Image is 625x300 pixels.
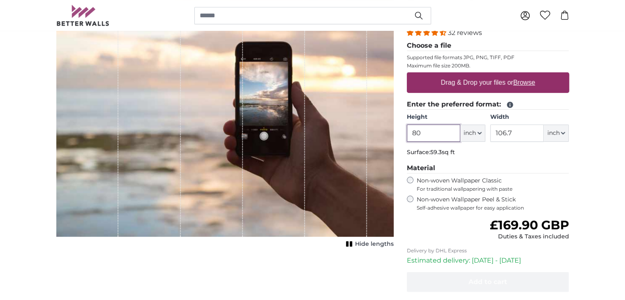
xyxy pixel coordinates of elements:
[489,217,569,233] span: £169.90 GBP
[344,238,394,250] button: Hide lengths
[513,79,535,86] u: Browse
[468,278,507,286] span: Add to cart
[464,129,476,137] span: inch
[407,256,569,265] p: Estimated delivery: [DATE] - [DATE]
[56,5,110,26] img: Betterwalls
[448,29,482,37] span: 32 reviews
[407,62,569,69] p: Maximum file size 200MB.
[417,205,569,211] span: Self-adhesive wallpaper for easy application
[407,54,569,61] p: Supported file formats JPG, PNG, TIFF, PDF
[460,125,485,142] button: inch
[437,74,538,91] label: Drag & Drop your files or
[407,148,569,157] p: Surface:
[417,177,569,192] label: Non-woven Wallpaper Classic
[417,196,569,211] label: Non-woven Wallpaper Peel & Stick
[407,99,569,110] legend: Enter the preferred format:
[407,247,569,254] p: Delivery by DHL Express
[407,163,569,173] legend: Material
[407,29,448,37] span: 4.31 stars
[407,41,569,51] legend: Choose a file
[355,240,394,248] span: Hide lengths
[417,186,569,192] span: For traditional wallpapering with paste
[544,125,569,142] button: inch
[407,272,569,292] button: Add to cart
[430,148,455,156] span: 59.3sq ft
[547,129,559,137] span: inch
[489,233,569,241] div: Duties & Taxes included
[407,113,485,121] label: Height
[490,113,569,121] label: Width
